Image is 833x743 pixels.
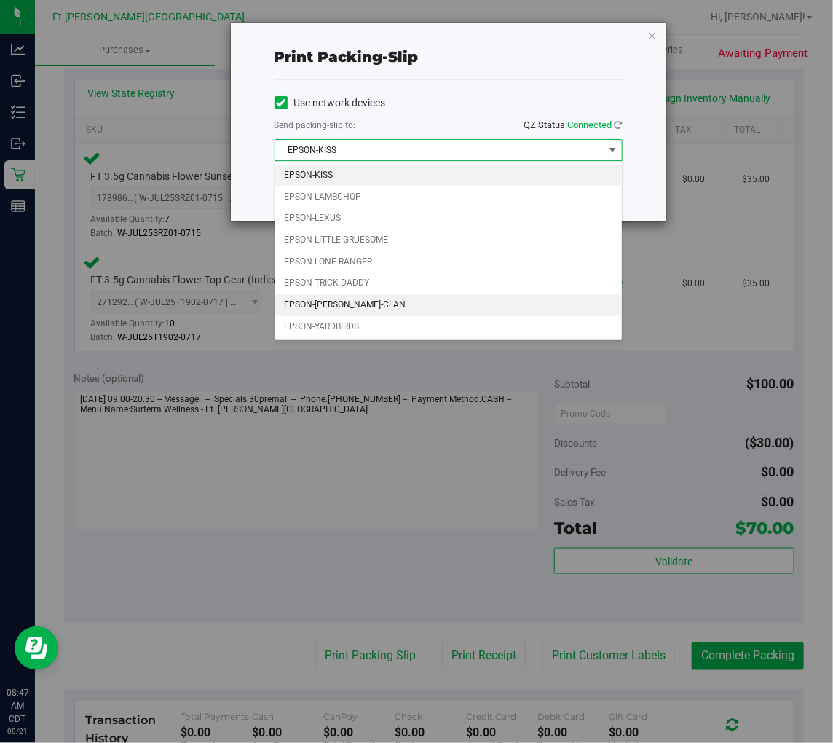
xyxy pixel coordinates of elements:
li: EPSON-LAMBCHOP [275,186,622,208]
label: Use network devices [275,95,386,111]
span: select [603,140,621,160]
li: EPSON-TRICK-DADDY [275,272,622,294]
li: EPSON-LONE-RANGER [275,251,622,273]
span: Connected [568,119,612,130]
li: EPSON-KISS [275,165,622,186]
li: EPSON-YARDBIRDS [275,316,622,338]
span: EPSON-KISS [275,140,604,160]
li: EPSON-LEXUS [275,208,622,229]
span: QZ Status: [524,119,623,130]
li: EPSON-LITTLE-GRUESOME [275,229,622,251]
iframe: Resource center [15,626,58,670]
label: Send packing-slip to: [275,119,356,132]
li: EPSON-[PERSON_NAME]-CLAN [275,294,622,316]
span: Print packing-slip [275,48,419,66]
